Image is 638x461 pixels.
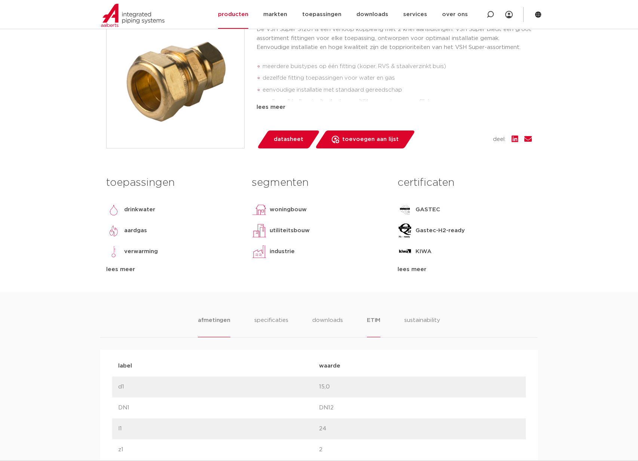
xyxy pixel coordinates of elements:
[107,10,244,148] img: Product Image for VSH Super verloop FF 15x10
[252,223,267,238] img: utiliteitsbouw
[257,130,320,148] a: datasheet
[106,223,121,238] img: aardgas
[319,382,520,391] p: 15,0
[124,247,158,256] p: verwarming
[398,202,412,217] img: GASTEC
[398,223,412,238] img: Gastec-H2-ready
[124,205,155,214] p: drinkwater
[263,96,532,108] li: snelle verbindingstechnologie waarbij her-montage mogelijk is
[270,226,310,235] p: utiliteitsbouw
[106,175,240,190] h3: toepassingen
[252,175,386,190] h3: segmenten
[124,226,147,235] p: aardgas
[398,265,532,274] div: lees meer
[257,25,532,52] p: De VSH Super S1201 is een verloop koppeling met 2 knel aansluitingen. VSH Super biedt een groot a...
[254,316,288,337] li: specificaties
[367,316,380,337] li: ETIM
[118,403,319,412] p: DN1
[263,72,532,84] li: dezelfde fitting toepassingen voor water en gas
[415,226,465,235] p: Gastec-H2-ready
[398,244,412,259] img: KIWA
[319,424,520,433] p: 24
[252,202,267,217] img: woningbouw
[118,362,319,371] p: label
[263,61,532,73] li: meerdere buistypes op één fitting (koper, RVS & staalverzinkt buis)
[106,202,121,217] img: drinkwater
[342,133,399,145] span: toevoegen aan lijst
[263,84,532,96] li: eenvoudige installatie met standaard gereedschap
[319,403,520,412] p: DN12
[270,205,307,214] p: woningbouw
[118,445,319,454] p: z1
[252,244,267,259] img: industrie
[118,382,319,391] p: d1
[312,316,343,337] li: downloads
[257,103,532,112] div: lees meer
[118,424,319,433] p: l1
[493,135,506,144] span: deel:
[274,133,303,145] span: datasheet
[270,247,295,256] p: industrie
[404,316,440,337] li: sustainability
[198,316,230,337] li: afmetingen
[398,175,532,190] h3: certificaten
[319,362,520,371] p: waarde
[415,205,440,214] p: GASTEC
[319,445,520,454] p: 2
[415,247,432,256] p: KIWA
[106,265,240,274] div: lees meer
[106,244,121,259] img: verwarming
